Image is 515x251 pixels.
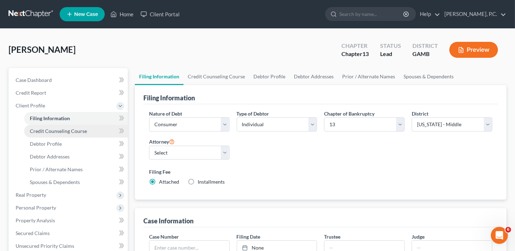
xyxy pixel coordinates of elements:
[237,233,261,240] label: Filing Date
[10,214,128,227] a: Property Analysis
[30,141,62,147] span: Debtor Profile
[10,74,128,87] a: Case Dashboard
[143,94,195,102] div: Filing Information
[290,68,338,85] a: Debtor Addresses
[441,8,506,21] a: [PERSON_NAME], P.C.
[324,233,340,240] label: Trustee
[24,150,128,163] a: Debtor Addresses
[362,50,369,57] span: 13
[149,168,492,175] label: Filing Fee
[341,50,369,58] div: Chapter
[249,68,290,85] a: Debtor Profile
[339,7,404,21] input: Search by name...
[30,128,87,134] span: Credit Counseling Course
[16,102,45,108] span: Client Profile
[149,233,179,240] label: Case Number
[183,68,249,85] a: Credit Counseling Course
[135,68,183,85] a: Filing Information
[412,42,438,50] div: District
[10,227,128,240] a: Secured Claims
[16,217,55,223] span: Property Analysis
[30,115,70,121] span: Filing Information
[380,50,401,58] div: Lead
[30,154,70,160] span: Debtor Addresses
[412,110,428,117] label: District
[143,217,193,225] div: Case Information
[505,227,511,233] span: 6
[149,137,175,146] label: Attorney
[30,166,83,172] span: Prior / Alternate Names
[237,110,269,117] label: Type of Debtor
[324,110,374,117] label: Chapter of Bankruptcy
[16,77,52,83] span: Case Dashboard
[24,125,128,138] a: Credit Counseling Course
[30,179,80,185] span: Spouses & Dependents
[399,68,458,85] a: Spouses & Dependents
[107,8,137,21] a: Home
[380,42,401,50] div: Status
[416,8,440,21] a: Help
[16,192,46,198] span: Real Property
[16,230,50,236] span: Secured Claims
[16,243,74,249] span: Unsecured Priority Claims
[412,233,424,240] label: Judge
[24,138,128,150] a: Debtor Profile
[412,50,438,58] div: GAMB
[74,12,98,17] span: New Case
[159,179,179,185] span: Attached
[9,44,76,55] span: [PERSON_NAME]
[16,90,46,96] span: Credit Report
[24,176,128,189] a: Spouses & Dependents
[10,87,128,99] a: Credit Report
[149,110,182,117] label: Nature of Debt
[341,42,369,50] div: Chapter
[338,68,399,85] a: Prior / Alternate Names
[24,163,128,176] a: Prior / Alternate Names
[137,8,183,21] a: Client Portal
[198,179,225,185] span: Installments
[16,205,56,211] span: Personal Property
[491,227,508,244] iframe: Intercom live chat
[24,112,128,125] a: Filing Information
[449,42,498,58] button: Preview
